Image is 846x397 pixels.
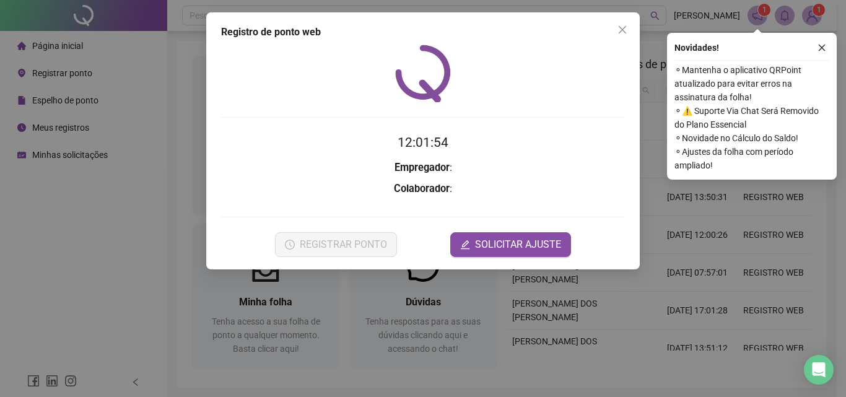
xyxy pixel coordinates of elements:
[450,232,571,257] button: editSOLICITAR AJUSTE
[674,145,829,172] span: ⚬ Ajustes da folha com período ampliado!
[395,162,450,173] strong: Empregador
[394,183,450,194] strong: Colaborador
[617,25,627,35] span: close
[674,41,719,55] span: Novidades !
[613,20,632,40] button: Close
[460,240,470,250] span: edit
[674,131,829,145] span: ⚬ Novidade no Cálculo do Saldo!
[221,181,625,197] h3: :
[398,135,448,150] time: 12:01:54
[475,237,561,252] span: SOLICITAR AJUSTE
[221,25,625,40] div: Registro de ponto web
[804,355,834,385] div: Open Intercom Messenger
[674,104,829,131] span: ⚬ ⚠️ Suporte Via Chat Será Removido do Plano Essencial
[674,63,829,104] span: ⚬ Mantenha o aplicativo QRPoint atualizado para evitar erros na assinatura da folha!
[275,232,397,257] button: REGISTRAR PONTO
[221,160,625,176] h3: :
[395,45,451,102] img: QRPoint
[818,43,826,52] span: close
